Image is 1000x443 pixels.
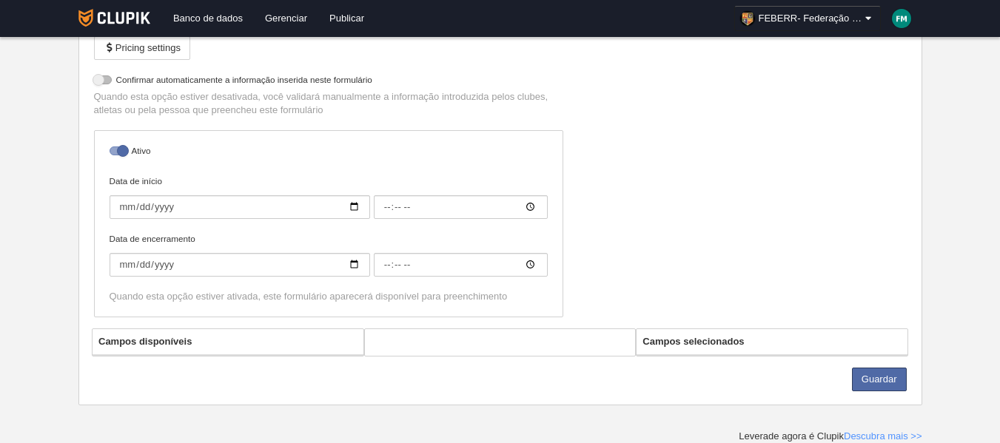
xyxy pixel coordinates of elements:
span: FEBERR- Federação de Basketball do [GEOGRAPHIC_DATA] [759,11,862,26]
p: Quando esta opção estiver desativada, você validará manualmente a informação introduzida pelos cl... [94,90,563,117]
div: Quando esta opção estiver ativada, este formulário aparecerá disponível para preenchimento [110,290,548,303]
input: Data de encerramento [374,253,548,277]
a: Descubra mais >> [844,430,922,442]
input: Data de início [110,195,370,219]
div: Leverade agora é Clupik [739,430,922,443]
img: OaoqxnKarYpq.30x30.jpg [740,11,755,26]
button: Guardar [852,368,907,391]
input: Data de encerramento [110,253,370,277]
img: Clupik [78,9,150,27]
th: Campos disponíveis [93,329,363,355]
input: Data de início [374,195,548,219]
img: c2l6ZT0zMHgzMCZmcz05JnRleHQ9Rk0mYmc9MDA4OTdi.png [892,9,911,28]
a: FEBERR- Federação de Basketball do [GEOGRAPHIC_DATA] [734,6,881,31]
label: Data de encerramento [110,232,548,277]
label: Data de início [110,175,548,219]
button: Pricing settings [94,36,190,60]
label: Confirmar automaticamente a informação inserida neste formulário [94,73,563,90]
th: Campos selecionados [637,329,907,355]
label: Ativo [110,144,548,161]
